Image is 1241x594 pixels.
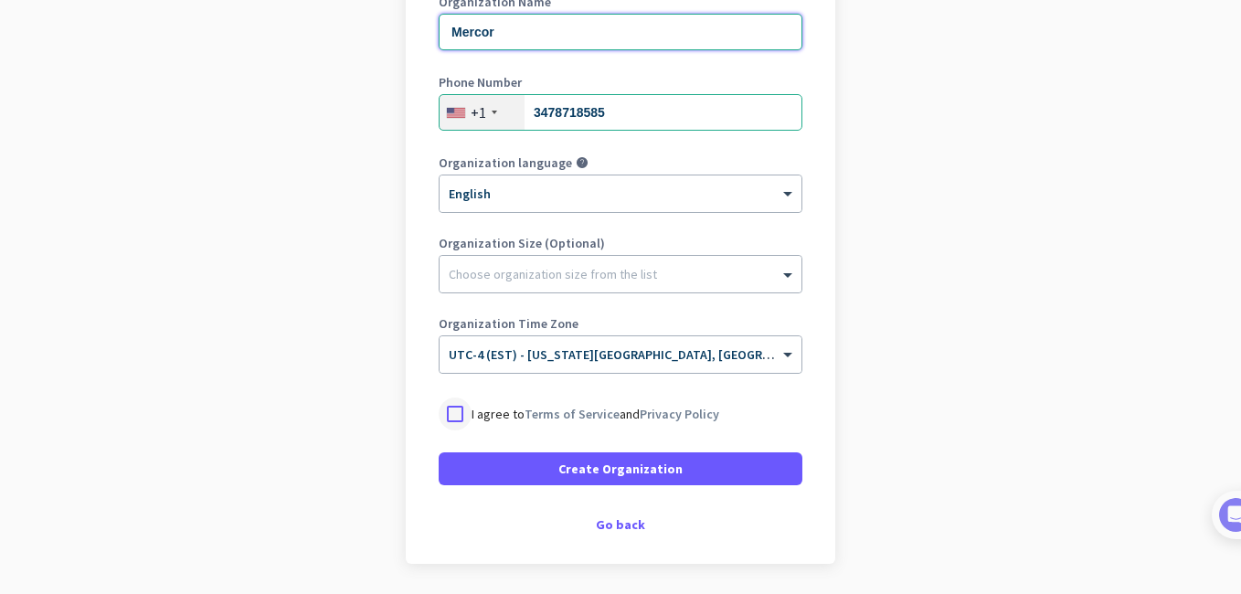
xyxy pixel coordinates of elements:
div: +1 [471,103,486,122]
span: Create Organization [558,460,683,478]
i: help [576,156,589,169]
button: Create Organization [439,452,802,485]
div: Go back [439,518,802,531]
label: Organization language [439,156,572,169]
label: Organization Time Zone [439,317,802,330]
a: Privacy Policy [640,406,719,422]
p: I agree to and [472,405,719,423]
input: 201-555-0123 [439,94,802,131]
a: Terms of Service [525,406,620,422]
label: Organization Size (Optional) [439,237,802,249]
input: What is the name of your organization? [439,14,802,50]
label: Phone Number [439,76,802,89]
